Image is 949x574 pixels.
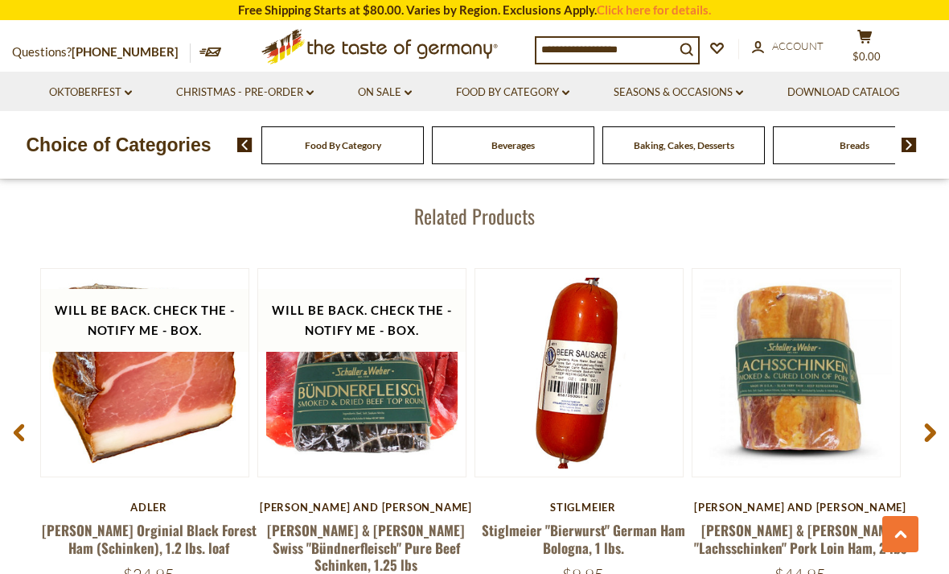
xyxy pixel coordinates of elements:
a: Oktoberfest [49,84,132,101]
a: Seasons & Occasions [614,84,743,101]
h3: Related Products [40,204,909,228]
a: [PERSON_NAME] & [PERSON_NAME] "Lachsschinken" Pork Loin Ham, 2 lbs [694,520,906,557]
a: Click here for details. [597,2,711,17]
img: Adler Orginial Black Forest Ham (Schinken), 1.2 lbs. loaf [41,269,249,477]
a: Christmas - PRE-ORDER [176,84,314,101]
div: [PERSON_NAME] and [PERSON_NAME] [257,501,474,514]
p: Questions? [12,42,191,63]
span: Account [772,39,824,52]
span: $0.00 [852,50,881,63]
span: Will be back. Check the - Notify Me - Box. [55,303,235,337]
a: Download Catalog [787,84,900,101]
div: [PERSON_NAME] and [PERSON_NAME] [692,501,909,514]
div: Adler [40,501,257,514]
img: Schaller & Weber "Lachsschinken" Pork Loin Ham, 2 lbs [692,269,900,477]
img: Stiglmeier "Bierwurst" German Ham Bologna, 1 lbs. [475,269,683,477]
img: Schaller & Weber Swiss "Bündnerfleisch" Pure Beef Schinken, 1.25 lbs [258,269,466,477]
div: Stiglmeier [474,501,692,514]
a: Stiglmeier "Bierwurst" German Ham Bologna, 1 lbs. [482,520,685,557]
span: Will be back. Check the - Notify Me - Box. [272,303,452,337]
img: next arrow [902,138,917,152]
a: Food By Category [456,84,569,101]
a: [PHONE_NUMBER] [72,44,179,59]
button: $0.00 [840,29,889,69]
a: Food By Category [305,139,381,151]
a: [PERSON_NAME] Orginial Black Forest Ham (Schinken), 1.2 lbs. loaf [42,520,257,557]
a: Baking, Cakes, Desserts [634,139,734,151]
a: Breads [840,139,869,151]
a: Account [752,38,824,56]
a: Beverages [491,139,535,151]
a: On Sale [358,84,412,101]
img: previous arrow [237,138,253,152]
